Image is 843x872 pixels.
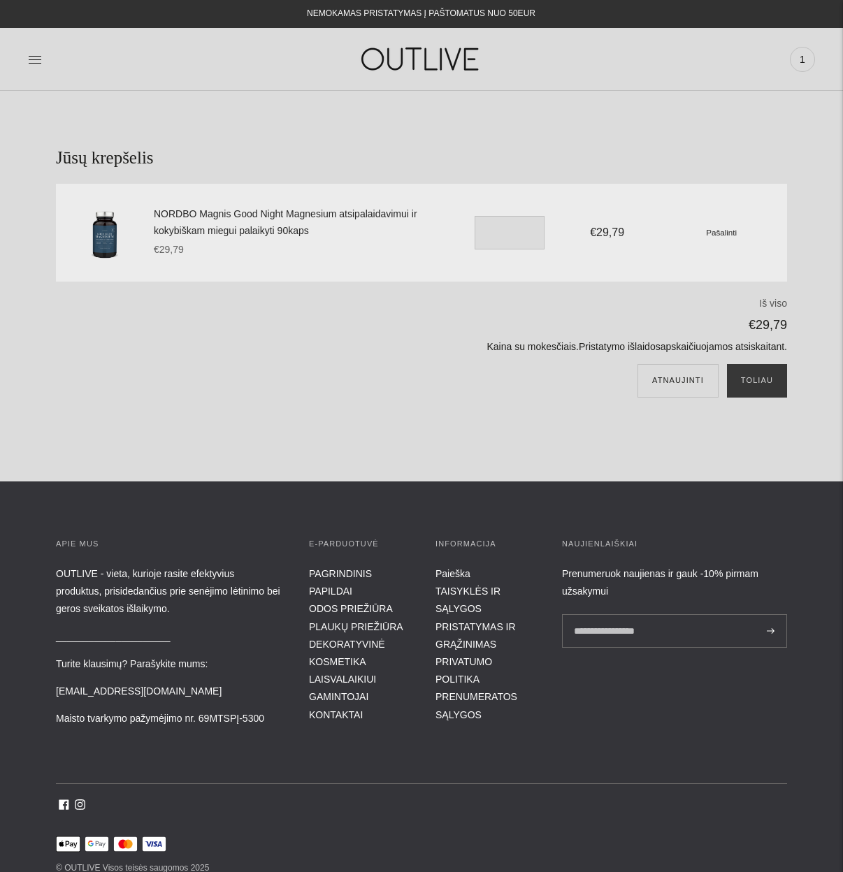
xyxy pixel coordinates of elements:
p: _____________________ [56,628,281,646]
p: Maisto tvarkymo pažymėjimo nr. 69MTSPĮ-5300 [56,710,281,727]
a: PRENUMERATOS SĄLYGOS [435,691,517,720]
a: PAGRINDINIS [309,568,372,579]
a: DEKORATYVINĖ KOSMETIKA [309,639,385,667]
h1: Jūsų krepšelis [56,147,787,170]
a: KONTAKTAI [309,709,363,720]
img: NORDBO Magnis Good Night Magnesium atsipalaidavimui ir kokybiškam miegui palaikyti 90kaps [70,198,140,268]
button: Toliau [727,364,787,398]
a: 1 [790,44,815,75]
a: ODOS PRIEŽIŪRA [309,603,393,614]
a: PRISTATYMAS IR GRĄŽINIMAS [435,621,516,650]
h3: APIE MUS [56,537,281,551]
a: Pašalinti [706,226,737,238]
a: TAISYKLĖS IR SĄLYGOS [435,586,500,614]
h3: INFORMACIJA [435,537,534,551]
div: €29,79 [154,242,449,259]
p: Iš viso [312,296,787,312]
p: €29,79 [312,314,787,336]
a: Paieška [435,568,470,579]
a: PRIVATUMO POLITIKA [435,656,492,685]
span: 1 [793,50,812,69]
a: PLAUKŲ PRIEŽIŪRA [309,621,403,632]
h3: Naujienlaiškiai [562,537,787,551]
input: Translation missing: en.cart.general.item_quantity [475,216,545,249]
p: Turite klausimų? Parašykite mums: [56,655,281,673]
p: [EMAIL_ADDRESS][DOMAIN_NAME] [56,683,281,700]
a: NORDBO Magnis Good Night Magnesium atsipalaidavimui ir kokybiškam miegui palaikyti 90kaps [154,206,449,240]
h3: E-parduotuvė [309,537,408,551]
a: LAISVALAIKIUI [309,674,376,685]
img: OUTLIVE [334,35,509,83]
a: PAPILDAI [309,586,352,597]
small: Pašalinti [706,228,737,237]
p: Kaina su mokesčiais. apskaičiuojamos atsiskaitant. [312,339,787,356]
div: NEMOKAMAS PRISTATYMAS Į PAŠTOMATUS NUO 50EUR [307,6,535,22]
button: Atnaujinti [637,364,719,398]
a: GAMINTOJAI [309,691,368,702]
div: Prenumeruok naujienas ir gauk -10% pirmam užsakymui [562,565,787,600]
a: Pristatymo išlaidos [579,341,661,352]
p: OUTLIVE - vieta, kurioje rasite efektyvius produktus, prisidedančius prie senėjimo lėtinimo bei g... [56,565,281,618]
div: €29,79 [556,223,659,242]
